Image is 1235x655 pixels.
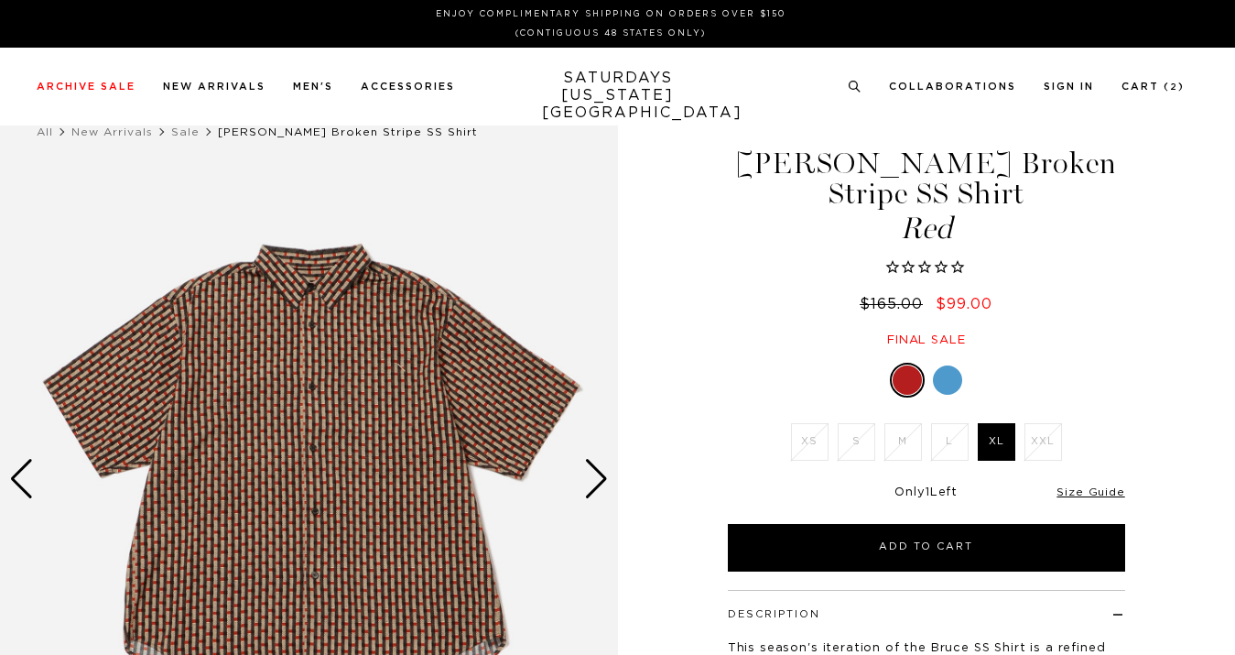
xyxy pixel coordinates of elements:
div: Previous slide [9,459,34,499]
p: (Contiguous 48 States Only) [44,27,1177,40]
a: New Arrivals [71,126,153,137]
span: Red [725,213,1128,244]
div: Next slide [584,459,609,499]
label: XL [978,423,1015,461]
p: Enjoy Complimentary Shipping on Orders Over $150 [44,7,1177,21]
span: $99.00 [936,297,992,311]
a: Size Guide [1056,486,1124,497]
del: $165.00 [860,297,930,311]
a: Cart (2) [1121,82,1185,92]
span: [PERSON_NAME] Broken Stripe SS Shirt [218,126,478,137]
a: Men's [293,82,333,92]
a: Accessories [361,82,455,92]
a: All [37,126,53,137]
a: Archive Sale [37,82,135,92]
small: 2 [1170,83,1178,92]
button: Description [728,609,820,619]
span: Rated 0.0 out of 5 stars 0 reviews [725,258,1128,278]
div: Final sale [725,333,1128,348]
a: Sale [171,126,200,137]
span: 1 [926,486,930,498]
a: New Arrivals [163,82,265,92]
div: Only Left [728,486,1125,501]
a: SATURDAYS[US_STATE][GEOGRAPHIC_DATA] [542,70,693,122]
a: Sign In [1044,82,1094,92]
button: Add to Cart [728,524,1125,572]
h1: [PERSON_NAME] Broken Stripe SS Shirt [725,148,1128,244]
a: Collaborations [889,82,1016,92]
